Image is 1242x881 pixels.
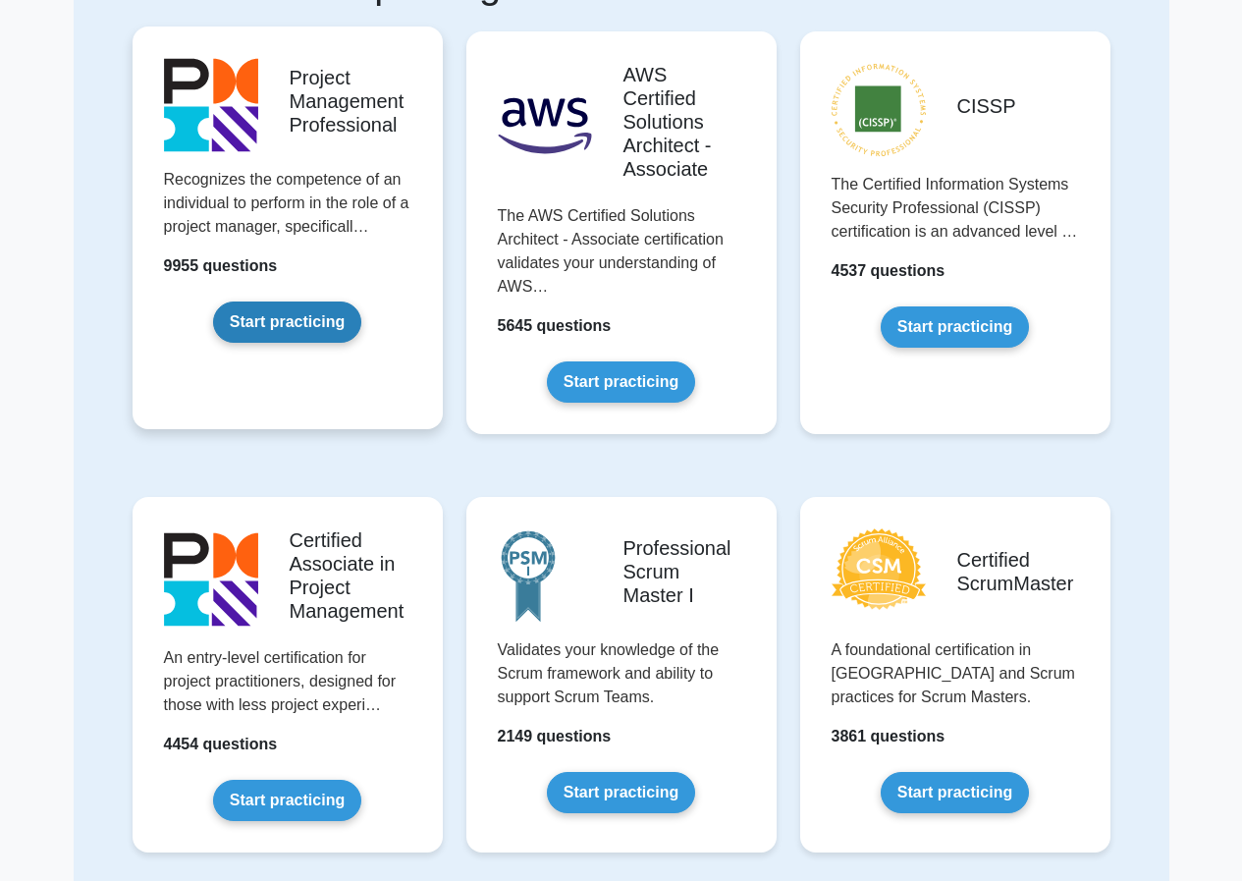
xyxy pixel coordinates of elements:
a: Start practicing [547,361,695,403]
a: Start practicing [547,772,695,813]
a: Start practicing [213,780,361,821]
a: Start practicing [213,302,361,343]
a: Start practicing [881,772,1029,813]
a: Start practicing [881,306,1029,348]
